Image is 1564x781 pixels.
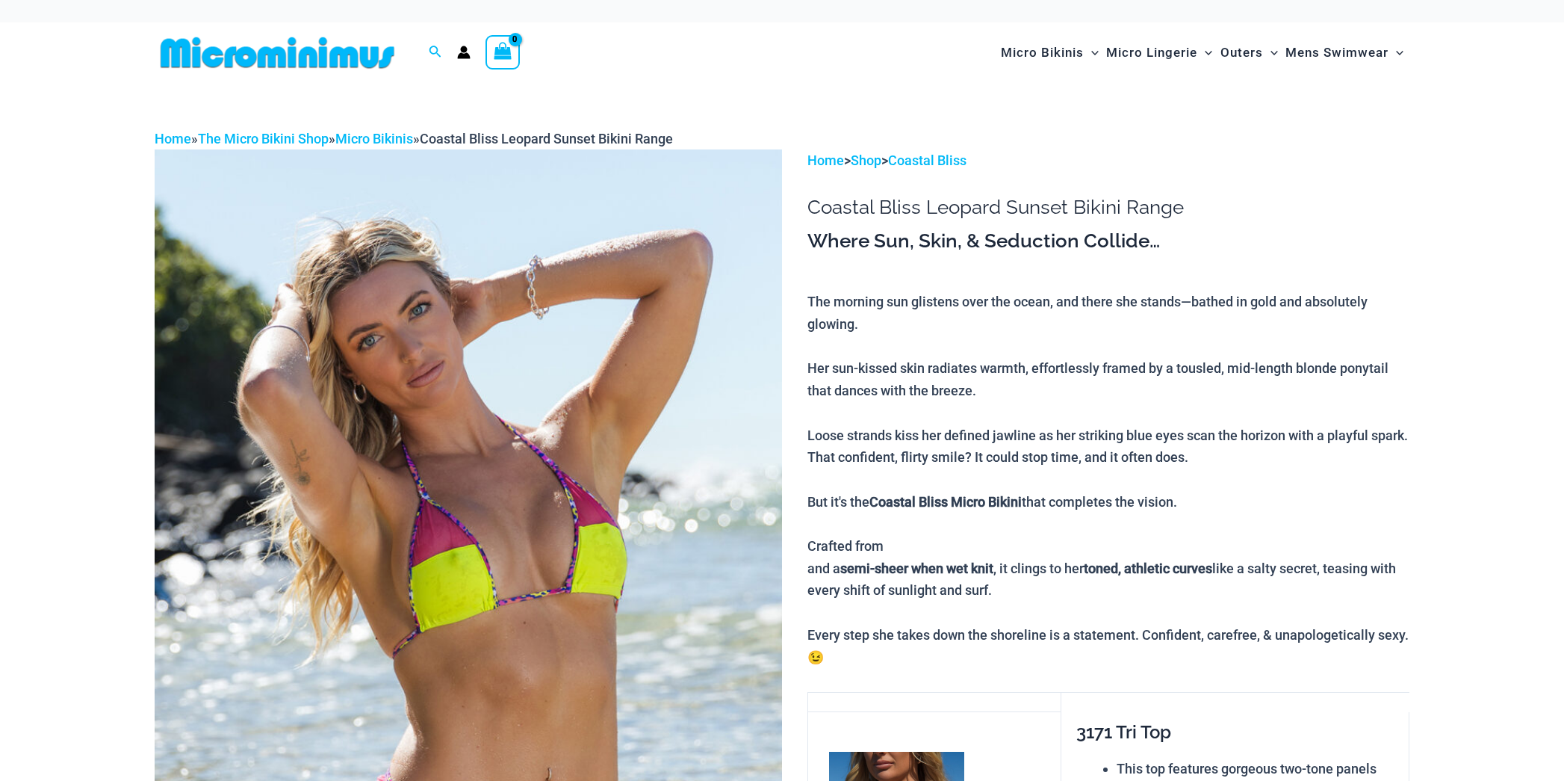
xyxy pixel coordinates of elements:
p: > > [807,149,1409,172]
a: Shop [851,152,881,168]
span: Menu Toggle [1197,34,1212,72]
span: Micro Lingerie [1106,34,1197,72]
a: The Micro Bikini Shop [198,131,329,146]
img: MM SHOP LOGO FLAT [155,36,400,70]
span: Menu Toggle [1084,34,1099,72]
b: toned, athletic curves [1084,561,1212,576]
span: Menu Toggle [1263,34,1278,72]
nav: Site Navigation [995,28,1409,78]
h3: Where Sun, Skin, & Seduction Collide… [807,229,1409,254]
a: Micro BikinisMenu ToggleMenu Toggle [997,30,1102,75]
span: 3171 Tri Top [1076,721,1171,743]
a: Coastal Bliss [888,152,966,168]
span: Mens Swimwear [1285,34,1388,72]
a: Search icon link [429,43,442,62]
span: Coastal Bliss Leopard Sunset Bikini Range [420,131,673,146]
a: Home [155,131,191,146]
span: Outers [1220,34,1263,72]
span: Micro Bikinis [1001,34,1084,72]
span: » » » [155,131,673,146]
b: Coastal Bliss Micro Bikini [869,494,1022,510]
h1: Coastal Bliss Leopard Sunset Bikini Range [807,196,1409,219]
a: OutersMenu ToggleMenu Toggle [1217,30,1282,75]
span: Menu Toggle [1388,34,1403,72]
div: and a , it clings to her like a salty secret, teasing with every shift of sunlight and surf. Ever... [807,558,1409,669]
a: Home [807,152,844,168]
b: semi-sheer when wet knit [840,561,993,576]
a: View Shopping Cart, empty [485,35,520,70]
a: Mens SwimwearMenu ToggleMenu Toggle [1282,30,1407,75]
a: Account icon link [457,46,471,59]
p: The morning sun glistens over the ocean, and there she stands—bathed in gold and absolutely glowi... [807,291,1409,668]
a: Micro Bikinis [335,131,413,146]
a: Micro LingerieMenu ToggleMenu Toggle [1102,30,1216,75]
